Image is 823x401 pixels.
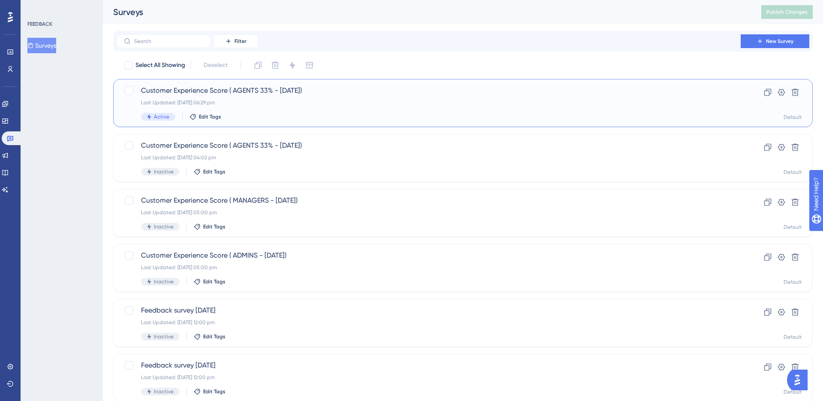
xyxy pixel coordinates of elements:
div: Last Updated: [DATE] 04:02 pm [141,154,716,161]
span: Edit Tags [199,113,221,120]
div: Default [784,389,802,395]
button: New Survey [741,34,809,48]
button: Edit Tags [189,113,221,120]
button: Edit Tags [194,278,225,285]
button: Edit Tags [194,388,225,395]
span: New Survey [766,38,793,45]
div: Last Updated: [DATE] 12:00 pm [141,319,716,326]
span: Edit Tags [203,223,225,230]
div: Default [784,279,802,286]
div: Last Updated: [DATE] 06:29 pm [141,99,716,106]
span: Inactive [154,333,174,340]
span: Inactive [154,223,174,230]
span: Inactive [154,278,174,285]
div: FEEDBACK [27,21,52,27]
span: Publish Changes [766,9,808,15]
span: Filter [234,38,246,45]
div: Last Updated: [DATE] 12:00 pm [141,374,716,381]
span: Customer Experience Score ( ADMINS - [DATE]) [141,250,716,261]
button: Publish Changes [761,5,813,19]
span: Inactive [154,168,174,175]
span: Active [154,113,169,120]
button: Surveys [27,38,56,53]
div: Surveys [113,6,740,18]
span: Deselect [204,60,228,70]
button: Edit Tags [194,223,225,230]
button: Filter [214,34,257,48]
span: Feedback survey [DATE] [141,305,716,316]
button: Edit Tags [194,333,225,340]
div: Last Updated: [DATE] 05:00 pm [141,264,716,271]
span: Edit Tags [203,388,225,395]
span: Customer Experience Score ( AGENTS 33% - [DATE]) [141,85,716,96]
span: Edit Tags [203,333,225,340]
div: Last Updated: [DATE] 05:00 pm [141,209,716,216]
span: Customer Experience Score ( AGENTS 33% - [DATE]) [141,140,716,151]
span: Inactive [154,388,174,395]
div: Default [784,114,802,121]
div: Default [784,224,802,231]
button: Deselect [196,58,235,73]
span: Edit Tags [203,168,225,175]
input: Search [134,38,204,44]
span: Customer Experience Score ( MANAGERS - [DATE]) [141,195,716,206]
iframe: UserGuiding AI Assistant Launcher [787,367,813,393]
span: Feedback survey [DATE] [141,360,716,371]
span: Edit Tags [203,278,225,285]
div: Default [784,334,802,340]
div: Default [784,169,802,176]
span: Need Help? [20,2,54,12]
span: Select All Showing [135,60,185,70]
button: Edit Tags [194,168,225,175]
